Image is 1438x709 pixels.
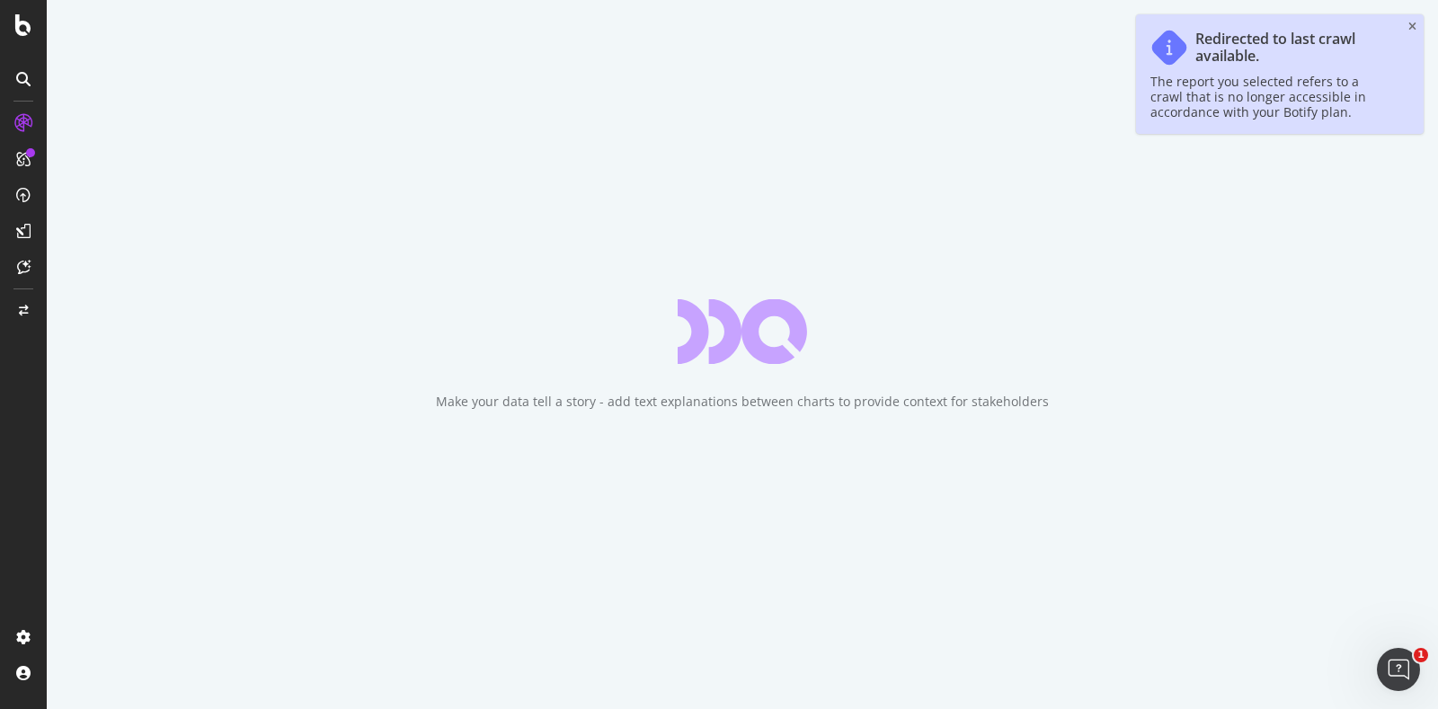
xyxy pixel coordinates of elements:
div: Make your data tell a story - add text explanations between charts to provide context for stakeho... [436,393,1049,411]
span: 1 [1414,648,1428,662]
div: animation [678,299,807,364]
div: Redirected to last crawl available. [1195,31,1391,65]
div: close toast [1408,22,1416,32]
iframe: Intercom live chat [1377,648,1420,691]
div: The report you selected refers to a crawl that is no longer accessible in accordance with your Bo... [1150,74,1391,120]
